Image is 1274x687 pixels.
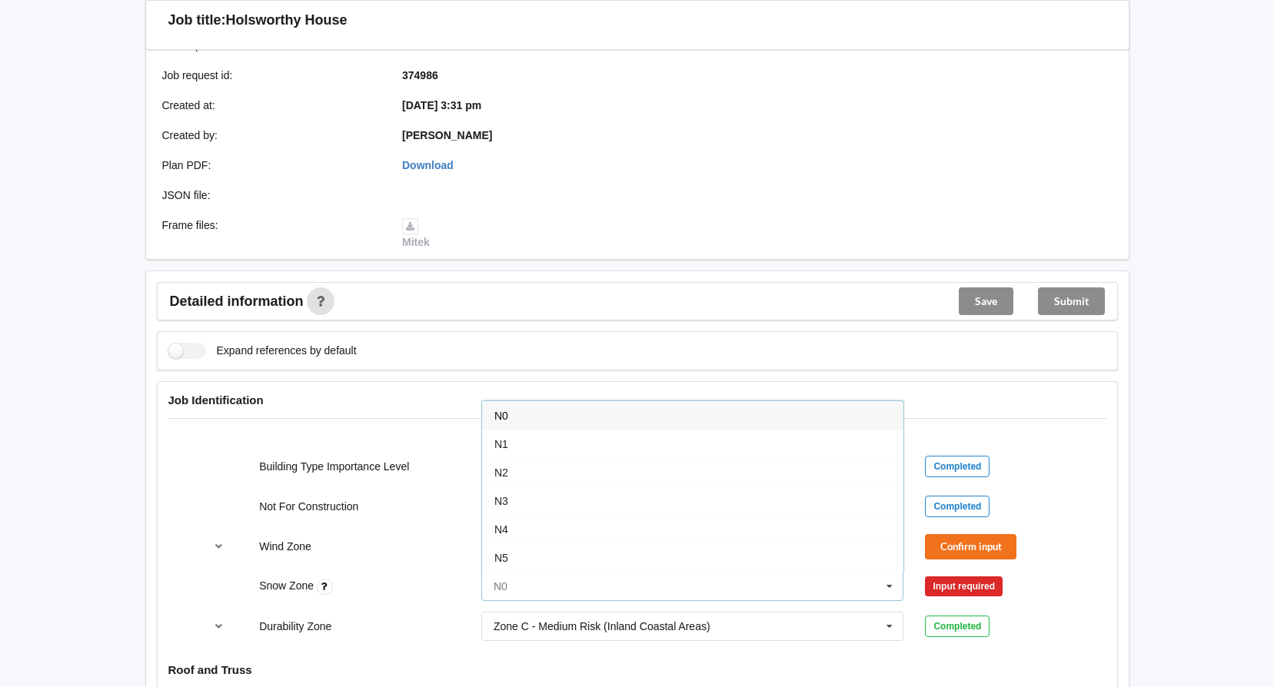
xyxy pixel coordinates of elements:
h3: Job title: [168,12,226,29]
button: reference-toggle [204,533,234,560]
b: [DATE] 3:31 pm [402,99,481,111]
div: JSON file : [151,188,392,203]
span: N5 [494,552,508,564]
label: Durability Zone [259,620,331,632]
b: [PERSON_NAME] [402,129,492,141]
h4: Roof and Truss [168,662,1106,677]
h4: Job Identification [168,393,1106,407]
a: Mitek [402,219,430,248]
div: Completed [925,456,990,477]
div: Completed [925,496,990,517]
label: Expand references by default [168,343,357,359]
span: Detailed information [170,294,304,308]
div: Completed [925,616,990,637]
label: Not For Construction [259,500,358,513]
h3: Holsworthy House [226,12,348,29]
span: N4 [494,523,508,536]
span: N3 [494,495,508,507]
div: Job request id : [151,68,392,83]
button: reference-toggle [204,612,234,640]
div: Input required [925,576,1003,596]
label: Snow Zone [259,579,317,592]
span: N2 [494,466,508,479]
b: 374986 [402,69,438,81]
button: Confirm input [925,534,1016,559]
label: Wind Zone [259,540,311,553]
span: N0 [494,410,508,422]
div: Zone C - Medium Risk (Inland Coastal Areas) [494,621,710,632]
span: N1 [494,438,508,450]
div: Plan PDF : [151,158,392,173]
div: Created at : [151,98,392,113]
a: Download [402,159,454,171]
div: Frame files : [151,217,392,250]
label: Building Type Importance Level [259,460,409,473]
div: Created by : [151,128,392,143]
